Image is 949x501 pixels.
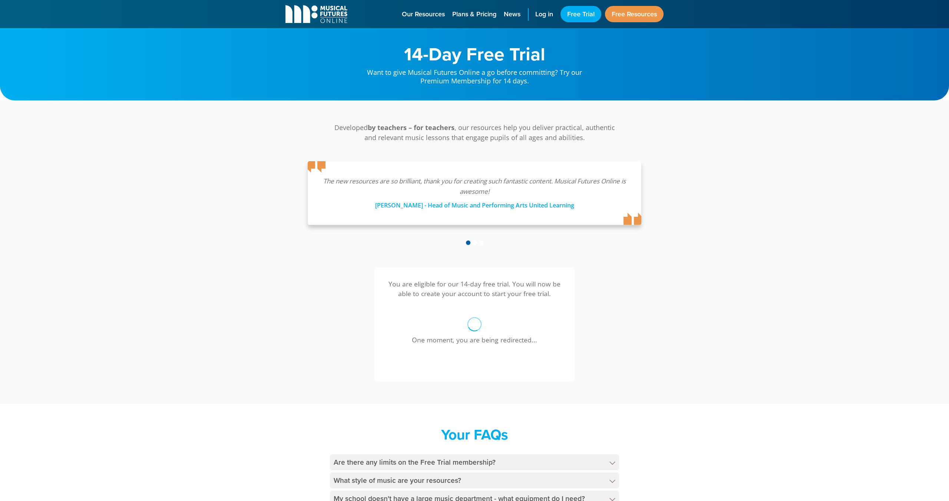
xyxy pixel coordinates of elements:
span: News [504,9,520,19]
p: The new resources are so brilliant, thank you for creating such fantastic content. Musical Future... [323,176,626,197]
span: Log in [535,9,553,19]
h2: Your FAQs [330,426,619,443]
p: One moment, you are being redirected... [400,335,549,345]
a: Free Trial [561,6,601,22]
p: Developed , our resources help you deliver practical, authentic and relevant music lessons that e... [330,123,619,143]
h1: 14-Day Free Trial [360,44,589,63]
p: Want to give Musical Futures Online a go before committing? Try our Premium Membership for 14 days. [360,63,589,86]
h4: What style of music are your resources? [330,472,619,488]
h4: Are there any limits on the Free Trial membership? [330,454,619,470]
span: Plans & Pricing [452,9,496,19]
p: You are eligible for our 14-day free trial. You will now be able to create your account to start ... [386,279,563,299]
a: Free Resources [605,6,664,22]
strong: by teachers – for teachers [368,123,454,132]
div: [PERSON_NAME] - Head of Music and Performing Arts United Learning [323,197,626,210]
span: Our Resources [402,9,445,19]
